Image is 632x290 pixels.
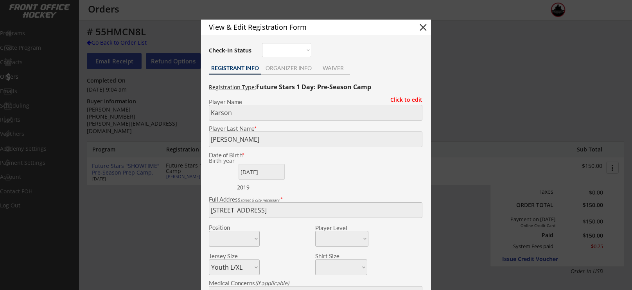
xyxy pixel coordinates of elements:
div: View & Edit Registration Form [209,23,404,31]
div: Date of Birth [209,152,260,158]
div: Medical Concerns [209,280,422,286]
div: Shirt Size [315,253,355,259]
u: Registration Type: [209,83,256,91]
div: Birth year [209,158,258,164]
input: Street, City, Province/State [209,202,422,218]
div: Player Level [315,225,368,231]
em: street & city necessary [241,198,279,202]
div: 2019 [237,184,286,191]
div: ORGANIZER INFO [261,65,316,71]
div: Position [209,225,249,231]
div: Jersey Size [209,253,249,259]
div: WAIVER [316,65,350,71]
em: (if applicable) [255,279,289,286]
div: Check-In Status [209,48,253,53]
div: Full Address [209,196,422,202]
strong: Future Stars 1 Day: Pre-Season Camp [256,83,371,91]
div: REGISTRANT INFO [209,65,261,71]
div: Player Last Name [209,126,422,131]
div: Player Name [209,99,422,105]
div: Click to edit [384,97,422,103]
div: We are transitioning the system to collect and store date of birth instead of just birth year to ... [209,158,258,164]
button: close [417,22,429,33]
